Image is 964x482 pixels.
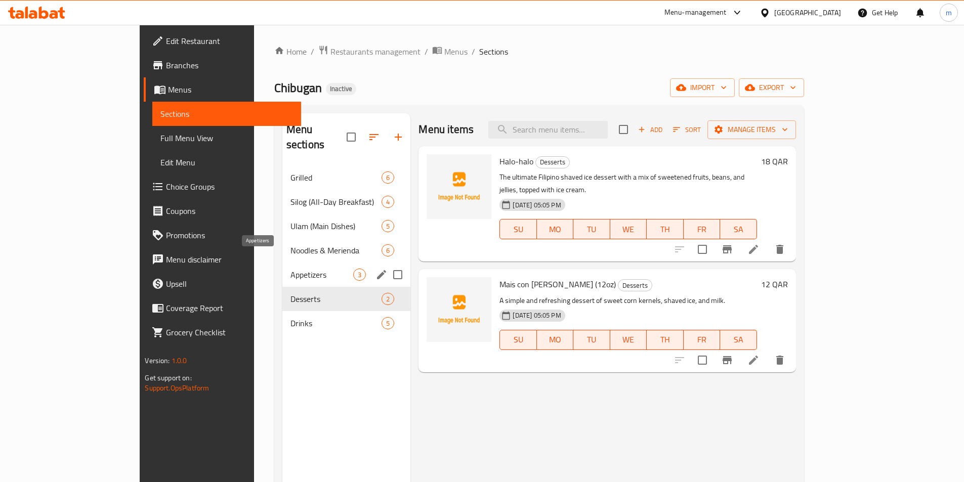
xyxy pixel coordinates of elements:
[282,287,411,311] div: Desserts2
[432,45,468,58] a: Menus
[499,154,533,169] span: Halo-halo
[144,296,301,320] a: Coverage Report
[160,156,292,168] span: Edit Menu
[382,317,394,329] div: items
[166,205,292,217] span: Coupons
[688,332,716,347] span: FR
[651,222,679,237] span: TH
[282,238,411,262] div: Noodles & Merienda6
[716,123,788,136] span: Manage items
[144,272,301,296] a: Upsell
[684,330,720,350] button: FR
[509,311,565,320] span: [DATE] 05:05 PM
[573,330,610,350] button: TU
[427,277,491,342] img: Mais con Yelo (12oz)
[536,156,569,168] span: Desserts
[472,46,475,58] li: /
[673,124,701,136] span: Sort
[144,247,301,272] a: Menu disclaimer
[724,332,752,347] span: SA
[166,326,292,338] span: Grocery Checklist
[768,348,792,372] button: delete
[509,200,565,210] span: [DATE] 05:05 PM
[610,330,647,350] button: WE
[425,46,428,58] li: /
[354,270,365,280] span: 3
[479,46,508,58] span: Sections
[274,76,322,99] span: Chibugan
[382,220,394,232] div: items
[290,293,382,305] span: Desserts
[499,330,536,350] button: SU
[318,45,421,58] a: Restaurants management
[614,332,643,347] span: WE
[382,171,394,184] div: items
[290,196,382,208] span: Silog (All-Day Breakfast)
[768,237,792,261] button: delete
[541,222,569,237] span: MO
[168,83,292,96] span: Menus
[537,219,573,239] button: MO
[282,311,411,335] div: Drinks5
[577,332,606,347] span: TU
[145,354,170,367] span: Version:
[499,219,536,239] button: SU
[761,154,788,168] h6: 18 QAR
[610,219,647,239] button: WE
[166,278,292,290] span: Upsell
[144,77,301,102] a: Menus
[382,222,394,231] span: 5
[382,196,394,208] div: items
[290,244,382,256] div: Noodles & Merienda
[692,349,713,371] span: Select to update
[382,246,394,255] span: 6
[715,237,739,261] button: Branch-specific-item
[144,174,301,199] a: Choice Groups
[274,45,804,58] nav: breadcrumb
[282,165,411,190] div: Grilled6
[535,156,570,168] div: Desserts
[488,121,608,139] input: search
[166,302,292,314] span: Coverage Report
[774,7,841,18] div: [GEOGRAPHIC_DATA]
[684,219,720,239] button: FR
[382,197,394,207] span: 4
[326,84,356,93] span: Inactive
[739,78,804,97] button: export
[418,122,474,137] h2: Menu items
[166,35,292,47] span: Edit Restaurant
[707,120,796,139] button: Manage items
[499,277,616,292] span: Mais con [PERSON_NAME] (12oz)
[290,317,382,329] span: Drinks
[715,348,739,372] button: Branch-specific-item
[747,243,760,255] a: Edit menu item
[618,280,652,291] span: Desserts
[670,78,735,97] button: import
[144,29,301,53] a: Edit Restaurant
[647,219,683,239] button: TH
[747,81,796,94] span: export
[282,161,411,339] nav: Menu sections
[651,332,679,347] span: TH
[670,122,703,138] button: Sort
[160,108,292,120] span: Sections
[382,294,394,304] span: 2
[326,83,356,95] div: Inactive
[382,173,394,183] span: 6
[311,46,314,58] li: /
[504,222,532,237] span: SU
[946,7,952,18] span: m
[504,332,532,347] span: SU
[577,222,606,237] span: TU
[720,330,757,350] button: SA
[382,319,394,328] span: 5
[634,122,666,138] span: Add item
[290,220,382,232] span: Ulam (Main Dishes)
[724,222,752,237] span: SA
[166,229,292,241] span: Promotions
[386,125,410,149] button: Add section
[647,330,683,350] button: TH
[747,354,760,366] a: Edit menu item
